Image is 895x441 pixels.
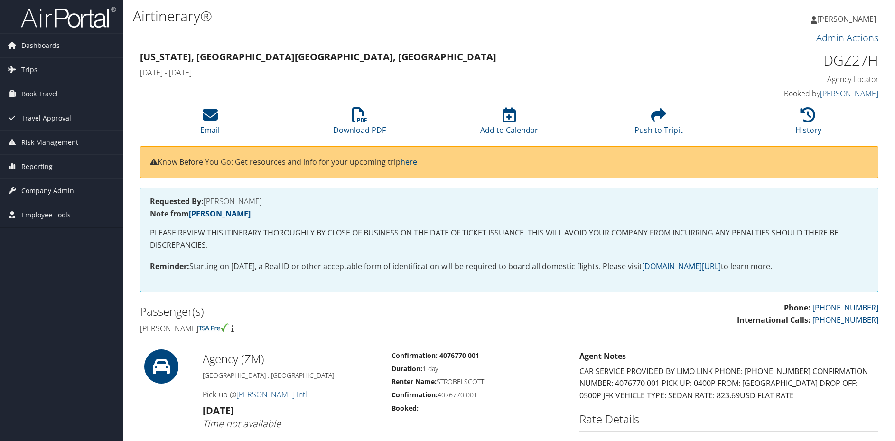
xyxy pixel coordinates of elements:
h5: 1 day [392,364,565,374]
a: Add to Calendar [480,113,538,135]
a: Download PDF [333,113,386,135]
span: Trips [21,58,37,82]
h4: [PERSON_NAME] [150,197,868,205]
h4: Booked by [705,88,879,99]
strong: Confirmation: 4076770 001 [392,351,479,360]
strong: [DATE] [203,404,234,417]
strong: Duration: [392,364,422,373]
a: [PERSON_NAME] Intl [236,389,307,400]
span: Dashboards [21,34,60,57]
strong: Booked: [392,403,419,413]
h2: Passenger(s) [140,303,502,319]
strong: Renter Name: [392,377,437,386]
strong: Phone: [784,302,811,313]
a: [DOMAIN_NAME][URL] [642,261,721,272]
a: Admin Actions [816,31,878,44]
a: [PHONE_NUMBER] [812,315,878,325]
a: [PHONE_NUMBER] [812,302,878,313]
span: Risk Management [21,131,78,154]
a: History [795,113,821,135]
p: Starting on [DATE], a Real ID or other acceptable form of identification will be required to boar... [150,261,868,273]
h1: DGZ27H [705,50,879,70]
h4: [DATE] - [DATE] [140,67,690,78]
strong: Note from [150,208,251,219]
span: Employee Tools [21,203,71,227]
a: Push to Tripit [634,113,683,135]
span: Company Admin [21,179,74,203]
h5: [GEOGRAPHIC_DATA] , [GEOGRAPHIC_DATA] [203,371,377,380]
a: [PERSON_NAME] [811,5,886,33]
h2: Rate Details [579,411,878,427]
span: [PERSON_NAME] [817,14,876,24]
p: PLEASE REVIEW THIS ITINERARY THOROUGHLY BY CLOSE OF BUSINESS ON THE DATE OF TICKET ISSUANCE. THIS... [150,227,868,251]
h5: 4076770 001 [392,390,565,400]
a: Email [200,113,220,135]
strong: Reminder: [150,261,189,272]
h4: Agency Locator [705,74,879,84]
span: Reporting [21,155,53,178]
h4: Pick-up @ [203,389,377,400]
h5: STROBELSCOTT [392,377,565,386]
p: Know Before You Go: Get resources and info for your upcoming trip [150,156,868,169]
span: Book Travel [21,82,58,106]
i: Time not available [203,417,281,430]
p: CAR SERVICE PROVIDED BY LIMO LINK PHONE: [PHONE_NUMBER] CONFIRMATION NUMBER: 4076770 001 PICK UP:... [579,366,878,402]
strong: International Calls: [737,315,811,325]
a: [PERSON_NAME] [820,88,878,99]
h1: Airtinerary® [133,6,634,26]
strong: Requested By: [150,196,204,206]
strong: [US_STATE], [GEOGRAPHIC_DATA] [GEOGRAPHIC_DATA], [GEOGRAPHIC_DATA] [140,50,496,63]
h2: Agency (ZM) [203,351,377,367]
strong: Confirmation: [392,390,438,399]
span: Travel Approval [21,106,71,130]
strong: Agent Notes [579,351,626,361]
a: here [401,157,417,167]
img: tsa-precheck.png [198,323,229,332]
a: [PERSON_NAME] [189,208,251,219]
img: airportal-logo.png [21,6,116,28]
h4: [PERSON_NAME] [140,323,502,334]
